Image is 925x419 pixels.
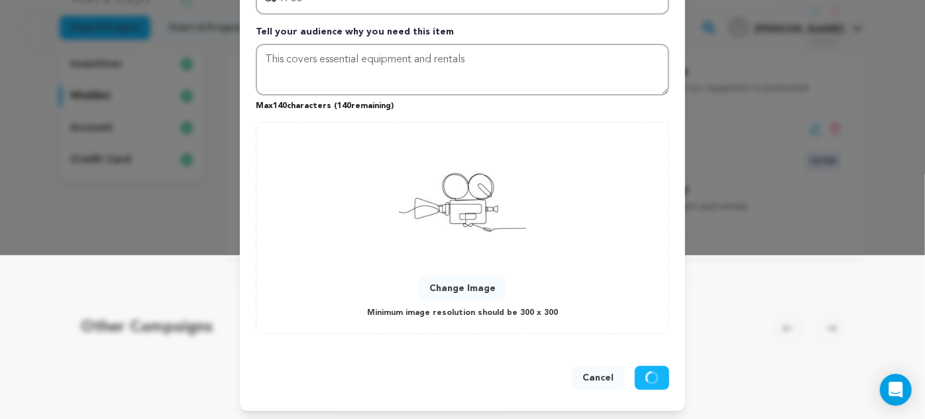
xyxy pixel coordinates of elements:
[273,102,287,110] span: 140
[419,276,506,300] button: Change Image
[256,44,669,95] textarea: Tell your audience why you need this item
[256,25,669,44] p: Tell your audience why you need this item
[880,374,912,406] div: Open Intercom Messenger
[256,95,669,111] p: Max characters ( remaining)
[367,306,558,321] p: Minimum image resolution should be 300 x 300
[572,366,624,390] button: Cancel
[337,102,351,110] span: 140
